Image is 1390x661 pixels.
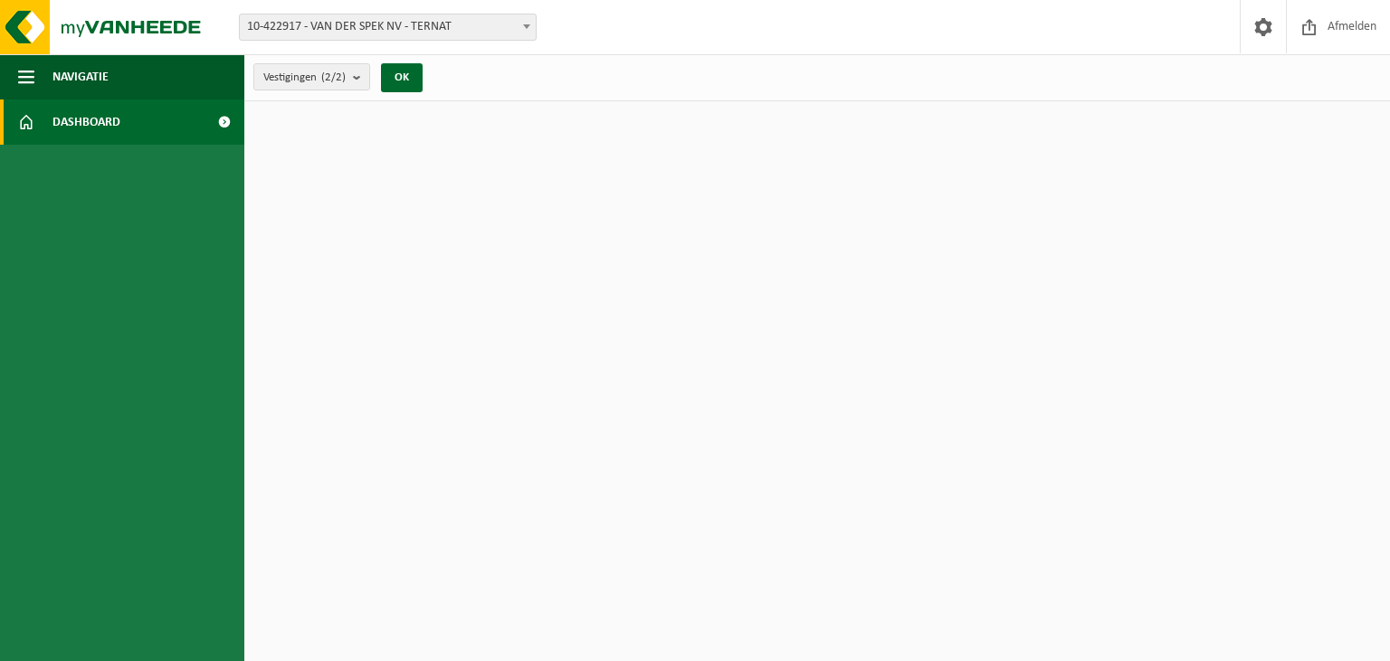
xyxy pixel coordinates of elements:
[253,63,370,90] button: Vestigingen(2/2)
[52,99,120,145] span: Dashboard
[381,63,423,92] button: OK
[239,14,537,41] span: 10-422917 - VAN DER SPEK NV - TERNAT
[240,14,536,40] span: 10-422917 - VAN DER SPEK NV - TERNAT
[321,71,346,83] count: (2/2)
[52,54,109,99] span: Navigatie
[263,64,346,91] span: Vestigingen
